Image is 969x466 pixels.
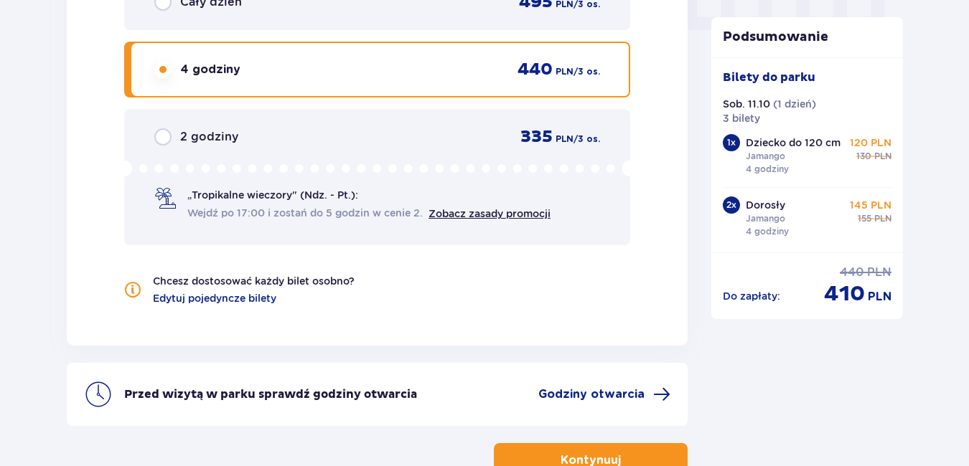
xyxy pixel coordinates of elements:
span: 2 godziny [180,129,238,145]
a: Edytuj pojedyncze bilety [153,291,276,305]
p: 4 godziny [746,163,789,176]
p: Podsumowanie [711,29,904,46]
div: 2 x [723,196,740,214]
a: Zobacz zasady promocji [429,208,551,219]
p: 120 PLN [850,135,891,150]
span: 410 [824,280,865,308]
span: 4 godziny [180,62,240,77]
span: 155 [858,212,871,225]
p: Chcesz dostosować każdy bilet osobno? [153,274,355,288]
p: Do zapłaty : [723,289,780,303]
span: „Tropikalne wieczory" (Ndz. - Pt.): [187,188,358,202]
p: Dziecko do 120 cm [746,135,841,150]
p: 145 PLN [850,198,891,212]
span: PLN [874,212,891,225]
span: Wejdź po 17:00 i zostań do 5 godzin w cenie 2. [187,206,423,220]
span: PLN [556,133,574,146]
p: 3 bilety [723,111,760,125]
p: Bilety do parku [723,70,815,85]
div: 1 x [723,134,740,151]
span: 440 [518,59,553,80]
p: Jamango [746,212,785,225]
span: / 3 os. [574,65,600,78]
span: 130 [856,150,871,163]
p: 4 godziny [746,225,789,238]
p: Sob. 11.10 [723,97,770,111]
span: Godziny otwarcia [538,386,645,402]
span: / 3 os. [574,133,600,146]
p: Jamango [746,150,785,163]
span: PLN [556,65,574,78]
span: PLN [874,150,891,163]
span: 335 [520,126,553,148]
span: PLN [867,265,891,280]
p: Przed wizytą w parku sprawdź godziny otwarcia [124,386,417,402]
a: Godziny otwarcia [538,386,670,403]
p: ( 1 dzień ) [773,97,816,111]
span: 440 [840,265,864,280]
span: PLN [868,289,891,305]
p: Dorosły [746,198,785,212]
